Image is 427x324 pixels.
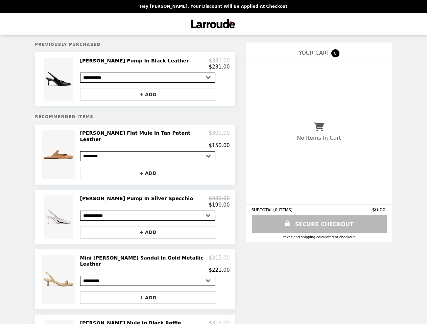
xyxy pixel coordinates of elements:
[140,4,287,9] p: Hey [PERSON_NAME], your discount will be applied at checkout
[299,50,329,56] span: YOUR CART
[80,151,215,161] select: Select a product variant
[297,135,341,141] p: No Items In Cart
[42,255,76,304] img: Mini Annie Sandal In Gold Metallic Leather
[209,255,230,267] p: $315.00
[189,17,238,31] img: Brand Logo
[331,49,339,57] span: 0
[80,211,215,221] select: Select a product variant
[80,226,216,239] button: + ADD
[44,58,75,101] img: Ines Pump In Black Leather
[209,202,230,208] p: $190.00
[209,130,230,142] p: $300.00
[372,207,386,212] span: $0.00
[42,130,76,179] img: Blair Flat Mule In Tan Patent Leather
[209,64,230,70] p: $231.00
[80,73,215,83] select: Select a product variant
[44,195,75,238] img: Ines Pump In Silver Specchio
[209,142,230,148] p: $150.00
[80,291,216,304] button: + ADD
[80,195,196,201] h2: [PERSON_NAME] Pump In Silver Specchio
[273,208,292,212] span: ( 0 ITEMS )
[80,58,192,64] h2: [PERSON_NAME] Pump In Black Leather
[80,130,209,142] h2: [PERSON_NAME] Flat Mule In Tan Patent Leather
[252,235,387,239] div: Taxes and Shipping calculated at checkout
[209,267,230,273] p: $221.00
[80,88,216,101] button: + ADD
[209,195,230,201] p: $330.00
[80,276,215,286] select: Select a product variant
[35,42,235,47] h5: Previously Purchased
[252,208,274,212] span: SUBTOTAL
[80,167,216,179] button: + ADD
[209,58,230,64] p: $330.00
[80,255,209,267] h2: Mini [PERSON_NAME] Sandal In Gold Metallic Leather
[35,114,235,119] h5: Recommended Items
